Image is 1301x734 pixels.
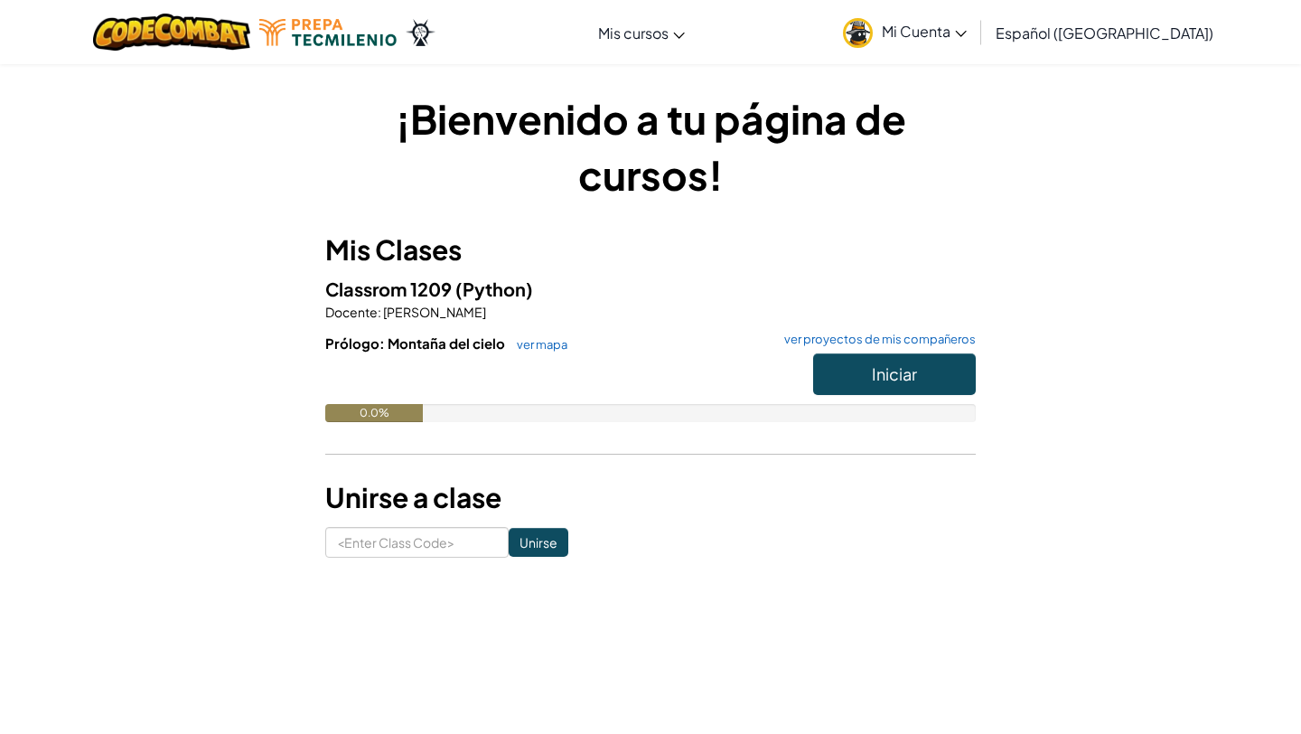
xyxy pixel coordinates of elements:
input: <Enter Class Code> [325,527,509,558]
a: Español ([GEOGRAPHIC_DATA]) [987,8,1222,57]
div: 0.0% [325,404,423,422]
span: (Python) [455,278,533,300]
span: Español ([GEOGRAPHIC_DATA]) [996,24,1213,42]
span: Classrom 1209 [325,278,455,300]
img: avatar [843,18,873,48]
a: ver mapa [508,337,567,352]
h3: Unirse a clase [325,477,976,518]
a: Mi Cuenta [834,4,976,61]
input: Unirse [509,528,568,557]
h1: ¡Bienvenido a tu página de cursos! [325,90,976,202]
span: Iniciar [872,363,917,384]
h3: Mis Clases [325,230,976,270]
span: Mis cursos [598,24,669,42]
img: Ozaria [406,19,435,46]
span: [PERSON_NAME] [381,304,486,320]
a: Mis cursos [589,8,694,57]
a: ver proyectos de mis compañeros [775,334,976,345]
button: Iniciar [813,353,976,395]
span: Prólogo: Montaña del cielo [325,334,508,352]
span: Docente [325,304,378,320]
img: CodeCombat logo [93,14,251,51]
img: Tecmilenio logo [259,19,397,46]
span: : [378,304,381,320]
span: Mi Cuenta [882,22,967,41]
